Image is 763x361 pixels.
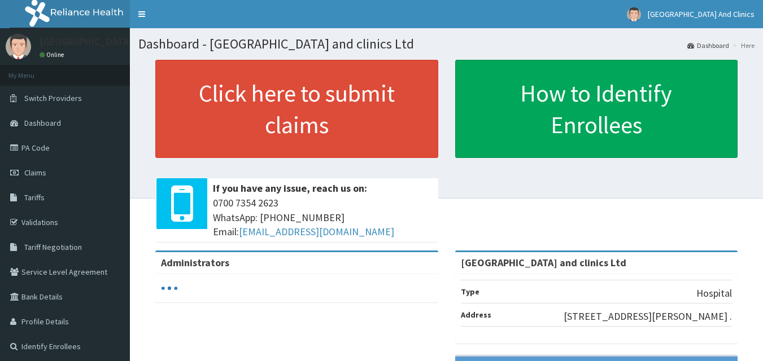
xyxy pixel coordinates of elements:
[161,280,178,297] svg: audio-loading
[696,286,732,301] p: Hospital
[40,37,182,47] p: [GEOGRAPHIC_DATA] And Clinics
[24,242,82,252] span: Tariff Negotiation
[461,256,626,269] strong: [GEOGRAPHIC_DATA] and clinics Ltd
[239,225,394,238] a: [EMAIL_ADDRESS][DOMAIN_NAME]
[24,118,61,128] span: Dashboard
[564,309,732,324] p: [STREET_ADDRESS][PERSON_NAME] .
[155,60,438,158] a: Click here to submit claims
[213,196,433,239] span: 0700 7354 2623 WhatsApp: [PHONE_NUMBER] Email:
[687,41,729,50] a: Dashboard
[6,34,31,59] img: User Image
[455,60,738,158] a: How to Identify Enrollees
[213,182,367,195] b: If you have any issue, reach us on:
[461,310,491,320] b: Address
[24,168,46,178] span: Claims
[40,51,67,59] a: Online
[138,37,755,51] h1: Dashboard - [GEOGRAPHIC_DATA] and clinics Ltd
[24,93,82,103] span: Switch Providers
[24,192,45,202] span: Tariffs
[461,287,479,297] b: Type
[730,41,755,50] li: Here
[627,7,641,21] img: User Image
[161,256,229,269] b: Administrators
[648,9,755,19] span: [GEOGRAPHIC_DATA] And Clinics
